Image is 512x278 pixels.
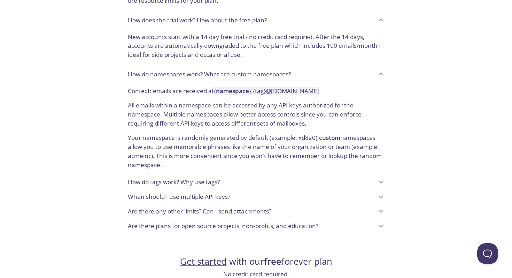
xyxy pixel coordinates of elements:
p: How do namespaces work? What are custom namespaces? [128,70,291,79]
p: All emails within a namespace can be accessed by any API keys authorized for the namespace. Multi... [128,95,384,128]
div: How does the trial work? How about the free plan? [122,30,390,65]
strong: custom [319,134,340,142]
div: How do namespaces work? What are custom namespaces? [122,84,390,175]
code: { } . { tag } @[DOMAIN_NAME] [214,87,319,95]
strong: free [264,255,281,268]
h2: with our forever plan [180,256,332,268]
p: Your namespace is randomly generated by default (example: xd8a0); namespaces allow you to use mem... [128,128,384,169]
iframe: Help Scout Beacon - Open [477,243,498,264]
p: Are there any other limits? Can I send attachments? [128,207,271,216]
p: How do tags work? Why use tags? [128,178,220,187]
p: How does the trial work? How about the free plan? [128,16,267,25]
p: Context: emails are received at [128,87,384,96]
p: When should I use multiple API keys? [128,192,230,201]
a: Get started [180,255,227,268]
div: How does the trial work? How about the free plan? [122,11,390,30]
div: How do tags work? Why use tags? [122,175,390,189]
div: When should I use multiple API keys? [122,189,390,204]
div: How do namespaces work? What are custom namespaces? [122,65,390,84]
p: Are there plans for open source projects, non-profits, and education? [128,221,318,231]
div: Are there any other limits? Can I send attachments? [122,204,390,219]
strong: namespace [216,87,249,95]
p: New accounts start with a 14 day free trial - no credit card required. After the 14 days, account... [128,32,384,59]
div: Are there plans for open source projects, non-profits, and education? [122,219,390,233]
